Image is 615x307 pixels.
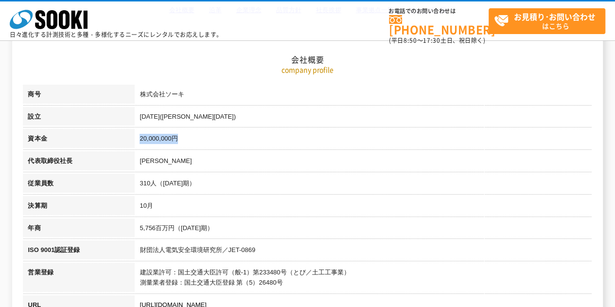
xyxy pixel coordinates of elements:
th: 営業登録 [23,263,135,295]
td: [DATE]([PERSON_NAME][DATE]) [135,107,592,129]
span: お電話でのお問い合わせは [389,8,489,14]
th: ISO 9001認証登録 [23,240,135,263]
th: 資本金 [23,129,135,151]
p: company profile [23,65,592,75]
td: 10月 [135,196,592,218]
a: お見積り･お問い合わせはこちら [489,8,605,34]
span: (平日 ～ 土日、祝日除く) [389,36,485,45]
span: 8:50 [404,36,417,45]
th: 代表取締役社長 [23,151,135,174]
th: 年商 [23,218,135,241]
span: 17:30 [423,36,440,45]
td: 財団法人電気安全環境研究所／JET-0869 [135,240,592,263]
p: 日々進化する計測技術と多種・多様化するニーズにレンタルでお応えします。 [10,32,223,37]
td: 310人（[DATE]期） [135,174,592,196]
th: 従業員数 [23,174,135,196]
th: 商号 [23,85,135,107]
th: 決算期 [23,196,135,218]
th: 設立 [23,107,135,129]
td: 20,000,000円 [135,129,592,151]
td: 株式会社ソーキ [135,85,592,107]
strong: お見積り･お問い合わせ [514,11,596,22]
a: [PHONE_NUMBER] [389,15,489,35]
td: 5,756百万円（[DATE]期） [135,218,592,241]
td: [PERSON_NAME] [135,151,592,174]
td: 建設業許可：国土交通大臣許可（般-1）第233480号（とび／土工工事業） 測量業者登録：国土交通大臣登録 第（5）26480号 [135,263,592,295]
span: はこちら [494,9,605,33]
